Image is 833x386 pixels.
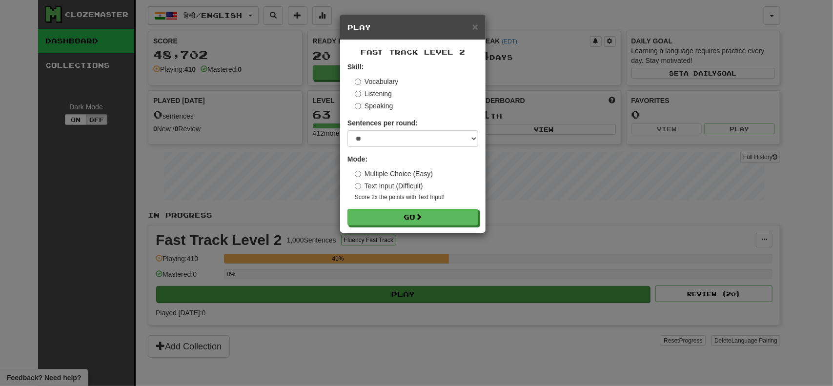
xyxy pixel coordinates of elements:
[355,103,361,109] input: Speaking
[355,171,361,177] input: Multiple Choice (Easy)
[472,21,478,32] span: ×
[355,169,433,179] label: Multiple Choice (Easy)
[355,183,361,189] input: Text Input (Difficult)
[355,193,478,202] small: Score 2x the points with Text Input !
[347,22,478,32] h5: Play
[355,89,392,99] label: Listening
[347,209,478,225] button: Go
[347,63,364,71] strong: Skill:
[355,91,361,97] input: Listening
[355,101,393,111] label: Speaking
[355,181,423,191] label: Text Input (Difficult)
[355,79,361,85] input: Vocabulary
[472,21,478,32] button: Close
[347,118,418,128] label: Sentences per round:
[361,48,465,56] span: Fast Track Level 2
[355,77,398,86] label: Vocabulary
[347,155,367,163] strong: Mode:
